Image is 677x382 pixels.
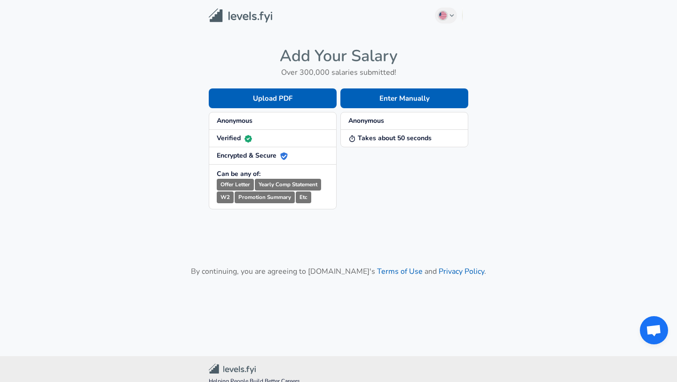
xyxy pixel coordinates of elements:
div: Open chat [640,316,668,344]
a: Privacy Policy [439,266,484,277]
strong: Takes about 50 seconds [348,134,432,143]
img: Levels.fyi Community [209,364,256,374]
img: English (US) [439,12,447,19]
button: Upload PDF [209,88,337,108]
button: Enter Manually [340,88,468,108]
h6: Over 300,000 salaries submitted! [209,66,468,79]
button: English (US) [435,8,457,24]
a: Terms of Use [377,266,423,277]
small: Yearly Comp Statement [255,179,321,191]
strong: Anonymous [348,116,384,125]
strong: Anonymous [217,116,252,125]
h4: Add Your Salary [209,46,468,66]
img: Levels.fyi [209,8,272,23]
strong: Verified [217,134,252,143]
small: Promotion Summary [235,191,295,203]
small: Etc [296,191,311,203]
small: W2 [217,191,234,203]
small: Offer Letter [217,179,254,191]
strong: Encrypted & Secure [217,151,288,160]
strong: Can be any of: [217,169,260,178]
